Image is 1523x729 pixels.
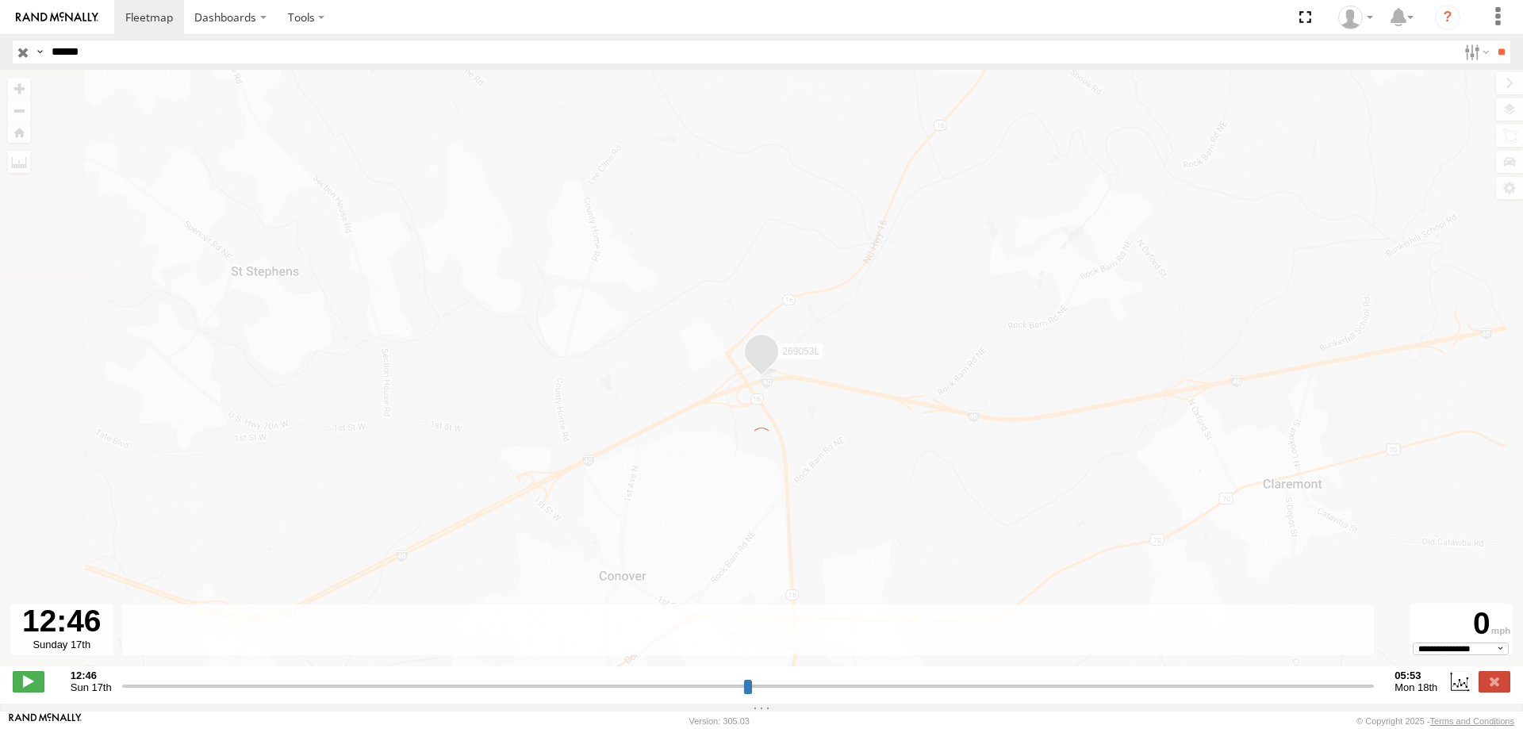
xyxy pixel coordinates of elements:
div: © Copyright 2025 - [1356,716,1514,726]
label: Search Filter Options [1458,40,1492,63]
img: rand-logo.svg [16,12,98,23]
label: Play/Stop [13,671,44,692]
span: Sun 17th Aug 2025 [71,681,112,693]
a: Terms and Conditions [1430,716,1514,726]
div: 0 [1412,606,1510,643]
label: Close [1479,671,1510,692]
strong: 05:53 [1394,670,1437,681]
div: Version: 305.03 [689,716,750,726]
a: Visit our Website [9,713,82,729]
span: Mon 18th Aug 2025 [1394,681,1437,693]
i: ? [1435,5,1460,30]
label: Search Query [33,40,46,63]
strong: 12:46 [71,670,112,681]
div: Zack Abernathy [1333,6,1379,29]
